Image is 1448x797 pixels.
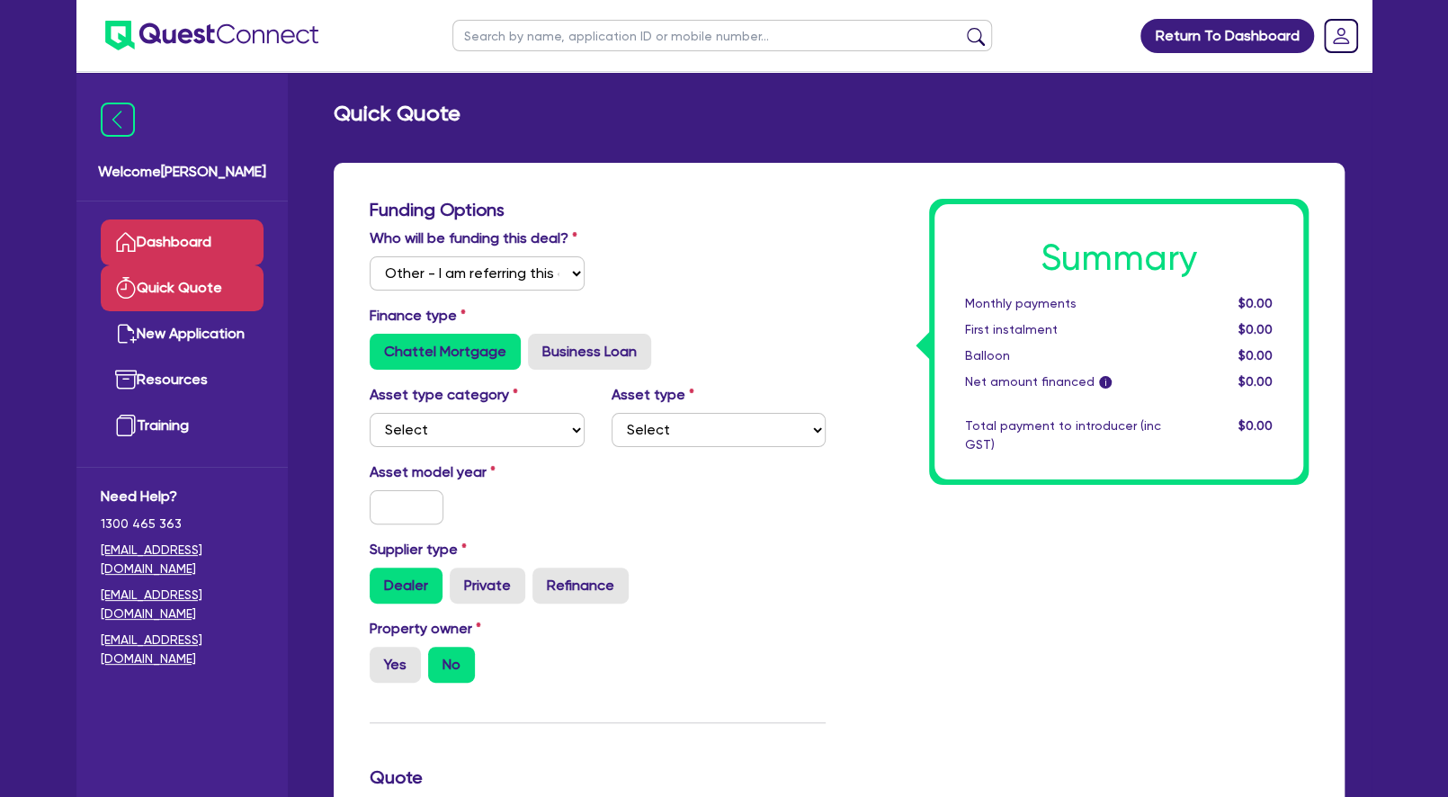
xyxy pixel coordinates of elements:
[1238,374,1273,389] span: $0.00
[101,486,264,507] span: Need Help?
[370,539,467,560] label: Supplier type
[1238,296,1273,310] span: $0.00
[356,461,598,483] label: Asset model year
[1140,19,1314,53] a: Return To Dashboard
[115,323,137,345] img: new-application
[101,515,264,533] span: 1300 465 363
[115,369,137,390] img: resources
[101,541,264,578] a: [EMAIL_ADDRESS][DOMAIN_NAME]
[115,277,137,299] img: quick-quote
[370,228,577,249] label: Who will be funding this deal?
[1099,376,1112,389] span: i
[370,618,481,640] label: Property owner
[98,161,266,183] span: Welcome [PERSON_NAME]
[101,311,264,357] a: New Application
[370,766,826,788] h3: Quote
[101,403,264,449] a: Training
[101,586,264,623] a: [EMAIL_ADDRESS][DOMAIN_NAME]
[450,568,525,604] label: Private
[952,294,1175,313] div: Monthly payments
[952,372,1175,391] div: Net amount financed
[452,20,992,51] input: Search by name, application ID or mobile number...
[105,21,318,50] img: quest-connect-logo-blue
[532,568,629,604] label: Refinance
[1238,322,1273,336] span: $0.00
[370,647,421,683] label: Yes
[101,631,264,668] a: [EMAIL_ADDRESS][DOMAIN_NAME]
[952,320,1175,339] div: First instalment
[1238,348,1273,363] span: $0.00
[101,219,264,265] a: Dashboard
[952,346,1175,365] div: Balloon
[370,384,518,406] label: Asset type category
[370,334,521,370] label: Chattel Mortgage
[528,334,651,370] label: Business Loan
[101,357,264,403] a: Resources
[612,384,694,406] label: Asset type
[1318,13,1364,59] a: Dropdown toggle
[101,265,264,311] a: Quick Quote
[965,237,1273,280] h1: Summary
[101,103,135,137] img: icon-menu-close
[370,305,466,327] label: Finance type
[952,416,1175,454] div: Total payment to introducer (inc GST)
[334,101,460,127] h2: Quick Quote
[370,568,442,604] label: Dealer
[1238,418,1273,433] span: $0.00
[115,415,137,436] img: training
[370,199,826,220] h3: Funding Options
[428,647,475,683] label: No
